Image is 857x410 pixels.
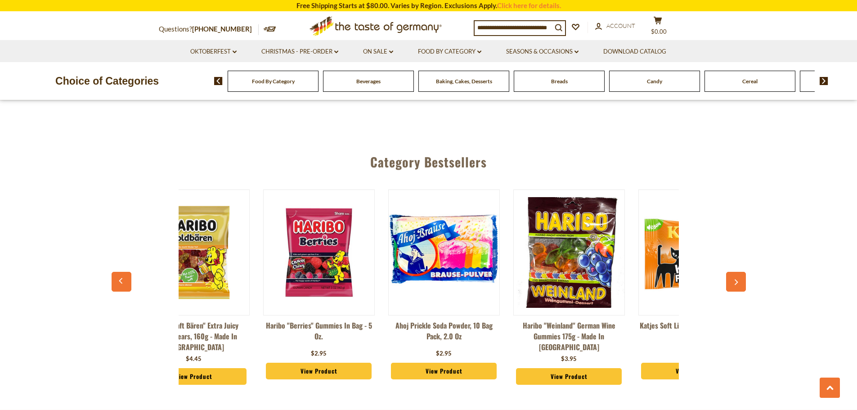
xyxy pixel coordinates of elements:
[139,197,249,308] img: Haribo
[311,349,327,358] div: $2.95
[252,78,295,85] a: Food By Category
[820,77,828,85] img: next arrow
[261,47,338,57] a: Christmas - PRE-ORDER
[497,1,561,9] a: Click here for details.
[513,320,625,352] a: Haribo "Weinland" German Wine Gummies 175g - Made in [GEOGRAPHIC_DATA]
[186,355,202,364] div: $4.45
[418,47,481,57] a: Food By Category
[159,23,259,35] p: Questions?
[645,16,672,39] button: $0.00
[638,320,750,347] a: Katjes Soft Licorice Cat Paw Candies, 175g
[551,78,568,85] a: Breads
[606,22,635,29] span: Account
[138,320,250,352] a: Haribo "Saft Bären" Extra Juicy Gummy Bears, 160g - Made in [GEOGRAPHIC_DATA]
[516,368,622,385] a: View Product
[436,78,492,85] a: Baking, Cakes, Desserts
[641,363,747,380] a: View Product
[603,47,666,57] a: Download Catalog
[214,77,223,85] img: previous arrow
[266,363,372,380] a: View Product
[651,28,667,35] span: $0.00
[561,355,577,364] div: $3.95
[141,368,247,385] a: View Product
[595,21,635,31] a: Account
[363,47,393,57] a: On Sale
[263,320,375,347] a: Haribo "Berries" Gummies in Bag - 5 oz.
[506,47,579,57] a: Seasons & Occasions
[514,197,624,308] img: Haribo
[647,78,662,85] a: Candy
[391,363,497,380] a: View Product
[116,141,741,178] div: Category Bestsellers
[356,78,381,85] a: Beverages
[639,197,749,308] img: Katjes Soft Licorice Cat Paw Candies, 175g
[436,349,452,358] div: $2.95
[192,25,252,33] a: [PHONE_NUMBER]
[389,197,499,308] img: Ahoj Prickle Soda Powder, 10 bag pack, 2.0 oz
[190,47,237,57] a: Oktoberfest
[742,78,758,85] a: Cereal
[264,197,374,308] img: Haribo
[388,320,500,347] a: Ahoj Prickle Soda Powder, 10 bag pack, 2.0 oz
